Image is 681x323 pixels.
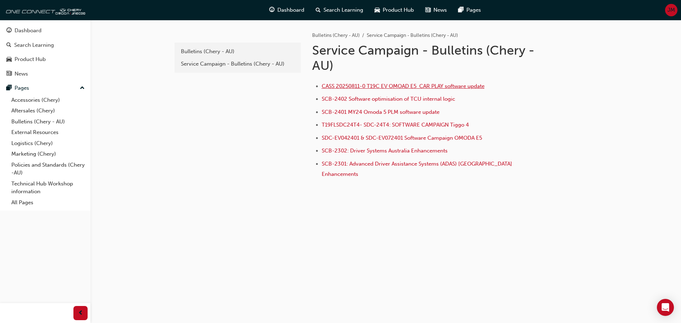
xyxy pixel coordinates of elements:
h1: Service Campaign - Bulletins (Chery - AU) [312,43,545,73]
a: Marketing (Chery) [9,149,88,160]
a: pages-iconPages [453,3,487,17]
a: CASS 20250811-0 T19C EV OMOAD E5 CAR PLAY software update [322,83,485,89]
a: External Resources [9,127,88,138]
div: Open Intercom Messenger [657,299,674,316]
span: guage-icon [269,6,275,15]
span: search-icon [6,42,11,49]
a: Policies and Standards (Chery -AU) [9,160,88,178]
a: SCB-2402 Software optimisation of TCU internal logic [322,96,455,102]
span: up-icon [80,84,85,93]
span: News [433,6,447,14]
div: Bulletins (Chery - AU) [181,48,294,56]
span: pages-icon [458,6,464,15]
span: prev-icon [78,309,83,318]
a: SCB-2302: Driver Systems Australia Enhancements [322,147,448,154]
span: Dashboard [277,6,304,14]
a: news-iconNews [420,3,453,17]
span: Pages [466,6,481,14]
div: News [15,70,28,78]
div: Search Learning [14,41,54,49]
span: car-icon [6,56,12,63]
button: JM [665,4,677,16]
a: Search Learning [3,39,88,52]
button: Pages [3,82,88,95]
span: news-icon [425,6,431,15]
span: Product Hub [383,6,414,14]
span: search-icon [316,6,321,15]
a: search-iconSearch Learning [310,3,369,17]
a: Bulletins (Chery - AU) [9,116,88,127]
a: Service Campaign - Bulletins (Chery - AU) [177,58,298,70]
a: SCB-2301: Advanced Driver Assistance Systems (ADAS) [GEOGRAPHIC_DATA] Enhancements [322,161,514,177]
a: T19FLSDC24T4- SDC-24T4: SOFTWARE CAMPAIGN Tiggo 4 [322,122,469,128]
a: Logistics (Chery) [9,138,88,149]
a: Product Hub [3,53,88,66]
a: Bulletins (Chery - AU) [312,32,360,38]
a: car-iconProduct Hub [369,3,420,17]
span: news-icon [6,71,12,77]
a: Accessories (Chery) [9,95,88,106]
button: DashboardSearch LearningProduct HubNews [3,23,88,82]
li: Service Campaign - Bulletins (Chery - AU) [367,32,458,40]
span: Search Learning [323,6,363,14]
span: pages-icon [6,85,12,91]
a: SCB-2401 MY24 Omoda 5 PLM software update [322,109,439,115]
a: All Pages [9,197,88,208]
div: Dashboard [15,27,41,35]
div: Product Hub [15,55,46,63]
a: SDC-EV042401 & SDC-EV072401 Software Campaign OMODA E5 [322,135,482,141]
span: guage-icon [6,28,12,34]
a: Aftersales (Chery) [9,105,88,116]
img: oneconnect [4,3,85,17]
a: guage-iconDashboard [264,3,310,17]
a: Bulletins (Chery - AU) [177,45,298,58]
span: JM [668,6,675,14]
span: car-icon [375,6,380,15]
div: Pages [15,84,29,92]
a: News [3,67,88,80]
a: Technical Hub Workshop information [9,178,88,197]
div: Service Campaign - Bulletins (Chery - AU) [181,60,294,68]
a: Dashboard [3,24,88,37]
